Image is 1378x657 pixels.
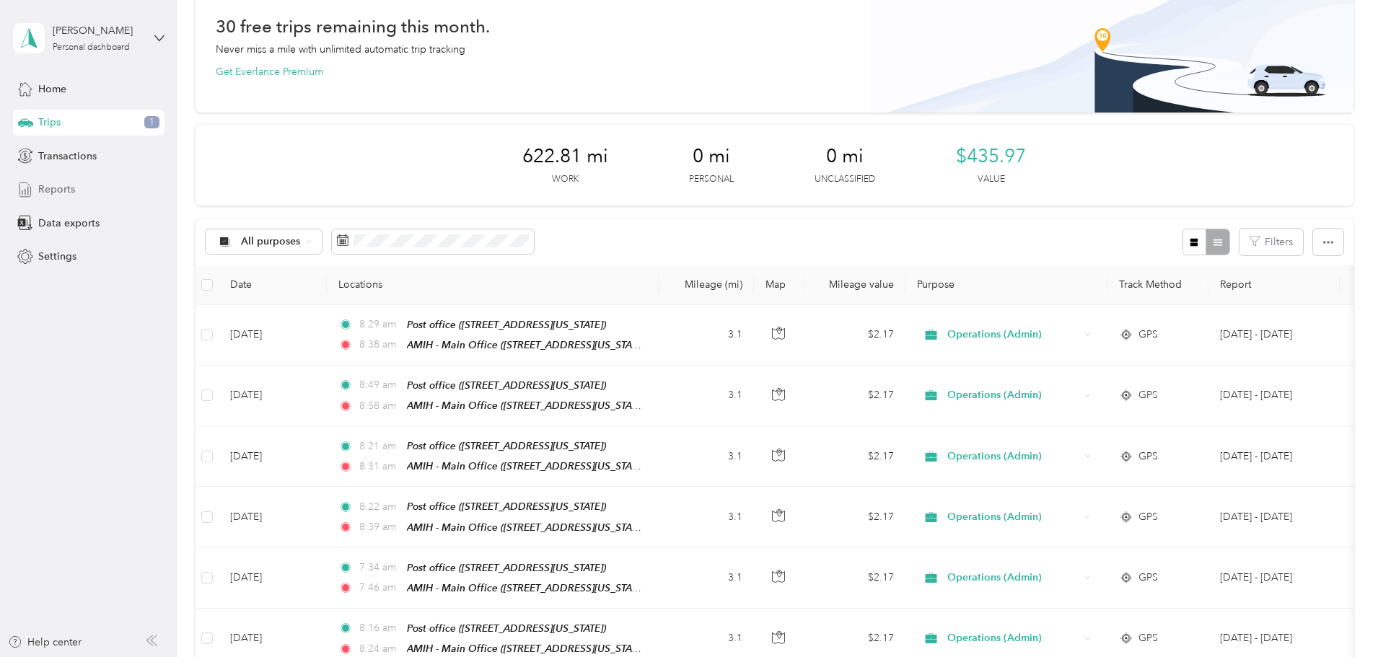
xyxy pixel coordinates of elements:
[53,23,143,38] div: [PERSON_NAME]
[804,305,905,366] td: $2.17
[219,265,327,305] th: Date
[8,635,82,650] button: Help center
[1208,265,1340,305] th: Report
[754,265,804,305] th: Map
[947,387,1079,403] span: Operations (Admin)
[144,116,159,129] span: 1
[219,305,327,366] td: [DATE]
[407,582,648,594] span: AMIH - Main Office ([STREET_ADDRESS][US_STATE])
[38,115,61,130] span: Trips
[956,145,1026,168] span: $435.97
[407,339,648,351] span: AMIH - Main Office ([STREET_ADDRESS][US_STATE])
[407,622,606,634] span: Post office ([STREET_ADDRESS][US_STATE])
[359,377,400,393] span: 8:49 am
[1208,305,1340,366] td: Sep 20 - Oct 3, 2025
[804,366,905,426] td: $2.17
[693,145,730,168] span: 0 mi
[1208,548,1340,609] td: Sep 20 - Oct 3, 2025
[219,426,327,487] td: [DATE]
[804,548,905,609] td: $2.17
[826,145,864,168] span: 0 mi
[219,548,327,609] td: [DATE]
[1208,487,1340,547] td: Sep 20 - Oct 3, 2025
[947,509,1079,525] span: Operations (Admin)
[359,438,400,454] span: 8:21 am
[1239,229,1303,255] button: Filters
[38,81,66,97] span: Home
[53,43,130,52] div: Personal dashboard
[947,327,1079,343] span: Operations (Admin)
[659,548,754,609] td: 3.1
[216,42,465,57] p: Never miss a mile with unlimited automatic trip tracking
[947,449,1079,464] span: Operations (Admin)
[407,521,648,534] span: AMIH - Main Office ([STREET_ADDRESS][US_STATE])
[1138,570,1158,586] span: GPS
[978,173,1005,186] p: Value
[359,580,400,596] span: 7:46 am
[38,216,100,231] span: Data exports
[38,182,75,197] span: Reports
[905,265,1107,305] th: Purpose
[359,398,400,414] span: 8:58 am
[1138,630,1158,646] span: GPS
[815,173,875,186] p: Unclassified
[659,487,754,547] td: 3.1
[1107,265,1208,305] th: Track Method
[659,426,754,487] td: 3.1
[1208,366,1340,426] td: Sep 20 - Oct 3, 2025
[407,643,648,655] span: AMIH - Main Office ([STREET_ADDRESS][US_STATE])
[359,519,400,535] span: 8:39 am
[804,487,905,547] td: $2.17
[407,400,648,412] span: AMIH - Main Office ([STREET_ADDRESS][US_STATE])
[359,459,400,475] span: 8:31 am
[1208,426,1340,487] td: Sep 20 - Oct 3, 2025
[359,641,400,657] span: 8:24 am
[947,570,1079,586] span: Operations (Admin)
[407,440,606,451] span: Post office ([STREET_ADDRESS][US_STATE])
[359,620,400,636] span: 8:16 am
[552,173,579,186] p: Work
[407,501,606,512] span: Post office ([STREET_ADDRESS][US_STATE])
[407,460,648,472] span: AMIH - Main Office ([STREET_ADDRESS][US_STATE])
[1297,576,1378,657] iframe: Everlance-gr Chat Button Frame
[804,426,905,487] td: $2.17
[659,265,754,305] th: Mileage (mi)
[216,64,323,79] button: Get Everlance Premium
[659,366,754,426] td: 3.1
[216,19,490,34] h1: 30 free trips remaining this month.
[947,630,1079,646] span: Operations (Admin)
[359,560,400,576] span: 7:34 am
[804,265,905,305] th: Mileage value
[219,366,327,426] td: [DATE]
[522,145,608,168] span: 622.81 mi
[407,319,606,330] span: Post office ([STREET_ADDRESS][US_STATE])
[359,337,400,353] span: 8:38 am
[689,173,734,186] p: Personal
[359,499,400,515] span: 8:22 am
[1138,387,1158,403] span: GPS
[359,317,400,332] span: 8:29 am
[1138,509,1158,525] span: GPS
[659,305,754,366] td: 3.1
[38,249,76,264] span: Settings
[38,149,97,164] span: Transactions
[1138,449,1158,464] span: GPS
[327,265,659,305] th: Locations
[241,237,301,247] span: All purposes
[219,487,327,547] td: [DATE]
[1138,327,1158,343] span: GPS
[407,379,606,391] span: Post office ([STREET_ADDRESS][US_STATE])
[407,562,606,573] span: Post office ([STREET_ADDRESS][US_STATE])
